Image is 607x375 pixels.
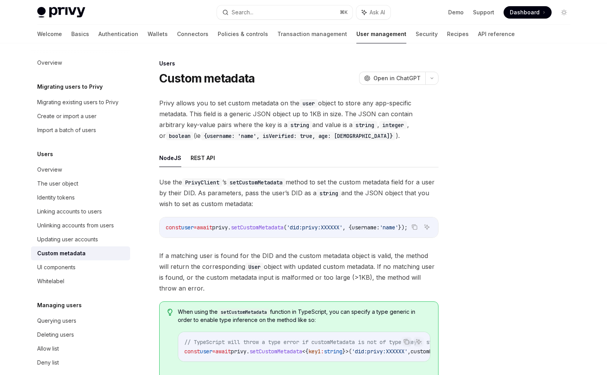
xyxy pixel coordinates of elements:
[218,308,270,316] code: setCustomMetadata
[416,25,438,43] a: Security
[166,224,181,231] span: const
[194,224,197,231] span: =
[98,25,138,43] a: Authentication
[31,328,130,342] a: Deleting users
[182,178,222,187] code: PrivyClient
[37,358,59,367] div: Deny list
[218,25,268,43] a: Policies & controls
[37,150,53,159] h5: Users
[159,149,181,167] button: NodeJS
[184,339,448,346] span: // TypeScript will throw a type error if customMetadata is not of type {key1: string}
[409,222,420,232] button: Copy the contents from the code block
[212,224,228,231] span: privy
[510,9,540,16] span: Dashboard
[31,342,130,356] a: Allow list
[31,56,130,70] a: Overview
[197,224,212,231] span: await
[31,123,130,137] a: Import a batch of users
[184,348,200,355] span: const
[159,177,438,209] span: Use the ’s method to set the custom metadata field for a user by their DID. As parameters, pass t...
[200,348,212,355] span: user
[249,348,302,355] span: setCustomMetadata
[380,224,398,231] span: 'name'
[227,178,285,187] code: setCustomMetadata
[37,330,74,339] div: Deleting users
[316,189,341,198] code: string
[231,348,246,355] span: privy
[166,132,194,140] code: boolean
[321,348,324,355] span: :
[159,98,438,141] span: Privy allows you to set custom metadata on the object to store any app-specific metadata. This fi...
[373,74,421,82] span: Open in ChatGPT
[414,337,424,347] button: Ask AI
[504,6,552,19] a: Dashboard
[159,60,438,67] div: Users
[31,232,130,246] a: Updating user accounts
[37,316,76,325] div: Querying users
[31,95,130,109] a: Migrating existing users to Privy
[31,274,130,288] a: Whitelabel
[340,9,348,15] span: ⌘ K
[37,165,62,174] div: Overview
[159,250,438,294] span: If a matching user is found for the DID and the custom metadata object is valid, the method will ...
[37,58,62,67] div: Overview
[370,9,385,16] span: Ask AI
[191,149,215,167] button: REST API
[284,224,287,231] span: (
[37,344,59,353] div: Allow list
[178,308,430,324] span: When using the function in TypeScript, you can specify a type generic in order to enable type inf...
[201,132,396,140] code: {username: 'name', isVerified: true, age: [DEMOGRAPHIC_DATA]}
[31,246,130,260] a: Custom metadata
[324,348,342,355] span: string
[37,249,86,258] div: Custom metadata
[352,224,380,231] span: username:
[478,25,515,43] a: API reference
[245,263,264,271] code: User
[558,6,570,19] button: Toggle dark mode
[299,99,318,108] code: user
[401,337,411,347] button: Copy the contents from the code block
[411,348,454,355] span: customMetadata
[302,348,308,355] span: <{
[448,9,464,16] a: Demo
[352,348,408,355] span: 'did:privy:XXXXXX'
[37,221,114,230] div: Unlinking accounts from users
[37,126,96,135] div: Import a batch of users
[31,109,130,123] a: Create or import a user
[37,235,98,244] div: Updating user accounts
[37,263,76,272] div: UI components
[37,82,103,91] h5: Migrating users to Privy
[159,71,255,85] h1: Custom metadata
[37,179,78,188] div: The user object
[37,7,85,18] img: light logo
[37,98,119,107] div: Migrating existing users to Privy
[148,25,168,43] a: Wallets
[217,5,353,19] button: Search...⌘K
[31,177,130,191] a: The user object
[342,224,352,231] span: , {
[37,301,82,310] h5: Managing users
[37,277,64,286] div: Whitelabel
[246,348,249,355] span: .
[287,121,312,129] code: string
[356,5,390,19] button: Ask AI
[422,222,432,232] button: Ask AI
[31,191,130,205] a: Identity tokens
[31,163,130,177] a: Overview
[473,9,494,16] a: Support
[37,207,102,216] div: Linking accounts to users
[31,218,130,232] a: Unlinking accounts from users
[31,205,130,218] a: Linking accounts to users
[277,25,347,43] a: Transaction management
[212,348,215,355] span: =
[37,193,75,202] div: Identity tokens
[167,309,173,316] svg: Tip
[71,25,89,43] a: Basics
[308,348,321,355] span: key1
[37,112,96,121] div: Create or import a user
[181,224,194,231] span: user
[37,25,62,43] a: Welcome
[231,224,284,231] span: setCustomMetadata
[398,224,408,231] span: });
[408,348,411,355] span: ,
